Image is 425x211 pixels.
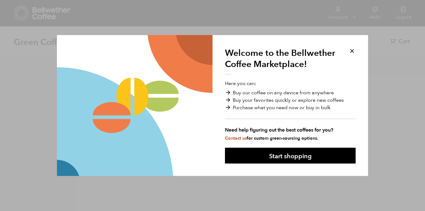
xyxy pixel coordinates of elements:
[225,47,340,75] h1: Welcome to the Bellwether Coffee Marketplace!
[225,104,356,111] li: Purchase what you need now or buy in bulk
[225,135,247,141] a: Contact us
[225,80,356,141] p: Here you can:
[225,89,356,97] li: Buy our coffee on any device from anywhere
[225,126,356,134] strong: Need help figuring out the best coffees for you?
[225,135,318,141] small: for custom green-sourcing options.
[225,97,356,104] li: Buy your favorites quickly or explore new coffees
[225,148,356,164] button: Start shopping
